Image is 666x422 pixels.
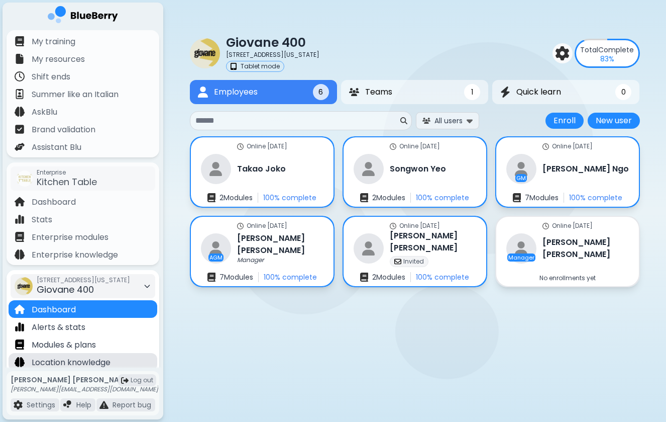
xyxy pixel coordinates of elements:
p: [PERSON_NAME][EMAIL_ADDRESS][DOMAIN_NAME] [11,385,158,393]
p: 83 % [600,54,614,63]
img: Quick learn [500,87,510,98]
img: enrollments [360,273,368,282]
img: enrollments [360,193,368,202]
p: Tablet mode [241,62,280,70]
button: New user [588,113,640,129]
img: search icon [400,117,407,124]
img: file icon [15,249,25,260]
p: Giovane 400 [226,34,319,51]
span: 6 [318,88,323,97]
button: TeamsTeams1 [341,80,488,104]
img: file icon [15,304,25,314]
p: 100 % complete [416,193,469,202]
p: Online [DATE] [247,142,287,150]
p: 2 Module s [372,193,405,202]
p: Help [76,400,91,409]
button: EmployeesEmployees6 [190,80,337,104]
span: 0 [621,88,626,97]
img: file icon [15,36,25,46]
p: 100 % complete [264,273,317,282]
img: file icon [15,89,25,99]
p: Online [DATE] [552,142,593,150]
p: Manager [237,256,264,264]
img: tablet [231,63,237,70]
img: restaurant [354,233,384,264]
img: company logo [48,6,118,27]
h3: Songwon Yeo [390,163,446,175]
button: Enroll [545,113,584,129]
button: All users [416,112,479,129]
p: No enrollments yet [539,274,596,282]
span: [STREET_ADDRESS][US_STATE] [37,276,130,284]
img: company thumbnail [15,277,33,295]
img: logout [121,377,129,384]
p: Online [DATE] [247,222,287,230]
p: Enterprise knowledge [32,249,118,261]
img: file icon [15,357,25,367]
img: expand [467,116,473,125]
img: file icon [15,107,25,117]
p: [STREET_ADDRESS][US_STATE] [226,51,319,59]
img: file icon [15,197,25,207]
p: 2 Module s [219,193,253,202]
p: Dashboard [32,304,76,316]
p: My resources [32,53,85,65]
a: online statusOnline [DATE]restaurantTakao Jokoenrollments2Modules100% complete [190,136,335,208]
p: Location knowledge [32,357,110,369]
a: online statusOnline [DATE]restaurant[PERSON_NAME] [PERSON_NAME]invitedInvitedenrollments2Modules1... [343,216,487,287]
img: file icon [15,142,25,152]
span: Kitchen Table [37,176,97,188]
p: Stats [32,214,52,226]
h3: [PERSON_NAME] [PERSON_NAME] [237,232,323,257]
button: Quick learnQuick learn0 [492,80,639,104]
img: file icon [15,214,25,224]
img: enrollments [207,193,215,202]
img: online status [390,143,396,150]
img: All users [422,118,430,124]
p: Invited [403,258,424,266]
p: 100 % complete [569,193,622,202]
p: Brand validation [32,124,95,136]
img: file icon [14,400,23,409]
img: online status [237,223,244,229]
p: Shift ends [32,71,70,83]
p: AskBlu [32,106,57,118]
img: enrollments [207,273,215,282]
a: tabletTablet mode [226,61,319,72]
span: Teams [365,86,392,98]
p: Alerts & stats [32,321,85,333]
p: Manager [508,255,534,261]
p: Settings [27,400,55,409]
img: file icon [99,400,108,409]
span: Enterprise [37,168,97,177]
p: Summer like an Italian [32,89,119,101]
span: Giovane 400 [37,283,94,296]
a: online statusOnline [DATE]restaurantManager[PERSON_NAME] [PERSON_NAME]No enrollments yet [495,216,640,287]
img: Teams [349,88,359,96]
p: Online [DATE] [399,142,440,150]
img: online status [237,143,244,150]
p: 100 % complete [416,273,469,282]
img: settings [556,46,570,60]
span: Employees [214,86,258,98]
img: online status [390,223,396,229]
p: Online [DATE] [399,222,440,230]
img: invited [394,258,401,265]
p: Assistant Blu [32,141,81,153]
img: restaurant [506,154,536,184]
p: GM [516,175,526,181]
p: Enterprise modules [32,231,108,243]
img: file icon [15,54,25,64]
p: Online [DATE] [552,222,593,230]
img: restaurant [201,233,231,264]
span: All users [434,116,463,125]
p: 100 % complete [263,193,316,202]
p: My training [32,36,75,48]
img: company thumbnail [17,171,33,187]
h3: [PERSON_NAME] [PERSON_NAME] [542,236,629,261]
p: Report bug [113,400,151,409]
img: enrollments [513,193,521,202]
a: online statusOnline [DATE]restaurantAGM[PERSON_NAME] [PERSON_NAME]Managerenrollments7Modules100% ... [190,216,335,287]
img: restaurant [354,154,384,184]
img: file icon [15,322,25,332]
